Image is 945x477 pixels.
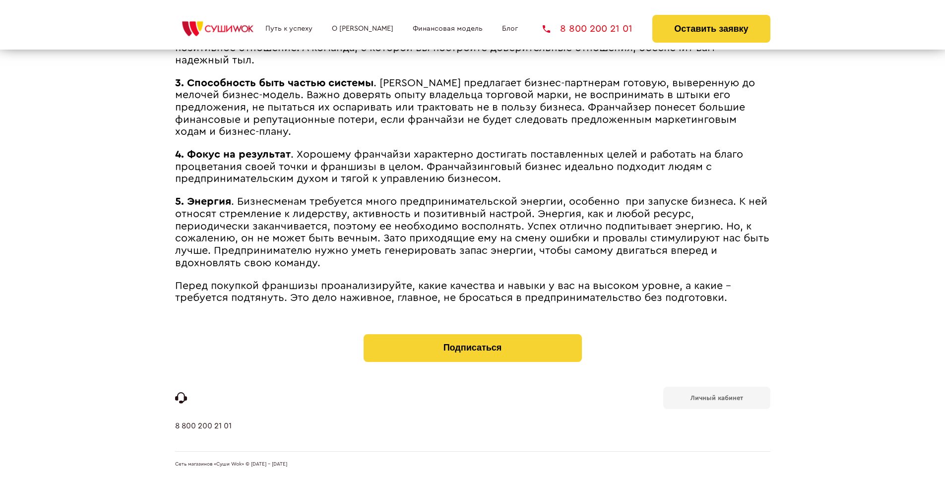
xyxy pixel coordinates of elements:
a: Личный кабинет [663,387,770,409]
button: Оставить заявку [652,15,770,43]
b: Личный кабинет [691,395,743,401]
span: . Хорошему франчайзи характерно достигать поставленных целей и работать на благо процветания свое... [175,149,743,184]
strong: 5. Энергия [175,196,231,207]
strong: Фокус на результат [187,149,291,160]
a: Финансовая модель [413,25,483,33]
button: Подписаться [364,334,582,362]
span: . [PERSON_NAME] предлагает бизнес-партнерам готовую, выверенную до мелочей бизнес-модель. Важно д... [175,78,755,137]
a: О [PERSON_NAME] [332,25,393,33]
span: 8 800 200 21 01 [560,24,632,34]
span: Перед покупкой франшизы проанализируйте, какие качества и навыки у вас на высоком уровне, а какие... [175,281,731,303]
a: Блог [502,25,518,33]
span: Сеть магазинов «Суши Wok» © [DATE] - [DATE] [175,462,287,468]
a: 8 800 200 21 01 [543,24,632,34]
a: 8 800 200 21 01 [175,421,232,451]
strong: 3. Способность быть частью системы [175,78,374,88]
strong: 4. [175,149,184,160]
a: Путь к успеху [265,25,313,33]
span: . Бизнесменам требуется много предпринимательской энергии, особенно при запуске бизнеса. К ней от... [175,196,769,268]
